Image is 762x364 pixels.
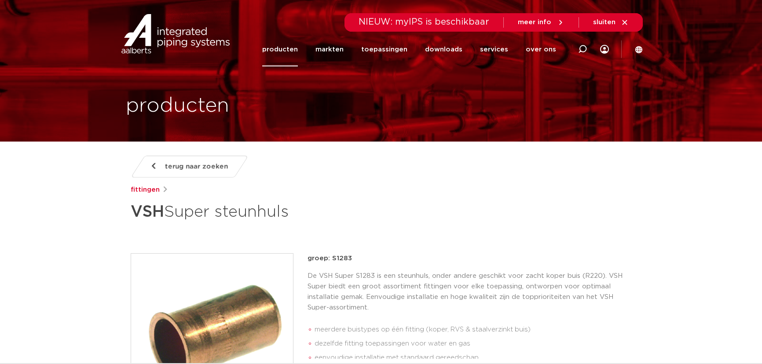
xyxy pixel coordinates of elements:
a: downloads [425,33,462,66]
a: services [480,33,508,66]
a: producten [262,33,298,66]
p: groep: S1283 [308,253,631,264]
p: De VSH Super S1283 is een steunhuls, onder andere geschikt voor zacht koper buis (R220). VSH Supe... [308,271,631,313]
a: markten [315,33,344,66]
h1: Super steunhuls [131,199,461,225]
a: meer info [518,18,564,26]
h1: producten [126,92,229,120]
span: NIEUW: myIPS is beschikbaar [359,18,489,26]
a: over ons [526,33,556,66]
a: fittingen [131,185,160,195]
li: dezelfde fitting toepassingen voor water en gas [315,337,631,351]
li: meerdere buistypes op één fitting (koper, RVS & staalverzinkt buis) [315,323,631,337]
nav: Menu [262,33,556,66]
a: terug naar zoeken [131,156,249,178]
strong: VSH [131,204,164,220]
a: toepassingen [361,33,407,66]
a: sluiten [593,18,629,26]
span: terug naar zoeken [165,160,228,174]
span: sluiten [593,19,615,25]
span: meer info [518,19,551,25]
